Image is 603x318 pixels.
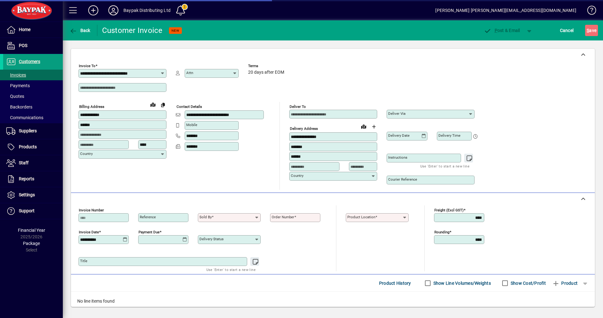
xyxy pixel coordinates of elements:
[434,208,464,212] mat-label: Freight (excl GST)
[272,215,294,219] mat-label: Order number
[558,25,575,36] button: Cancel
[432,280,491,286] label: Show Line Volumes/Weights
[3,102,63,112] a: Backorders
[79,208,104,212] mat-label: Invoice number
[19,192,35,197] span: Settings
[3,171,63,187] a: Reports
[347,215,375,219] mat-label: Product location
[186,123,197,127] mat-label: Mobile
[6,83,30,88] span: Payments
[587,25,596,35] span: ave
[199,237,224,241] mat-label: Delivery status
[6,72,26,77] span: Invoices
[3,91,63,102] a: Quotes
[80,151,93,156] mat-label: Country
[68,25,92,36] button: Back
[6,94,24,99] span: Quotes
[123,5,171,15] div: Baypak Distributing Ltd
[3,155,63,171] a: Staff
[3,187,63,203] a: Settings
[583,1,595,22] a: Knowledge Base
[80,259,87,263] mat-label: Title
[23,241,40,246] span: Package
[19,208,35,213] span: Support
[435,5,576,15] div: [PERSON_NAME] [PERSON_NAME][EMAIL_ADDRESS][DOMAIN_NAME]
[79,64,95,68] mat-label: Invoice To
[83,5,103,16] button: Add
[63,25,97,36] app-page-header-button: Back
[19,160,29,165] span: Staff
[552,278,578,288] span: Product
[438,133,460,138] mat-label: Delivery time
[377,278,414,289] button: Product History
[19,43,27,48] span: POS
[148,99,158,109] a: View on map
[388,177,417,182] mat-label: Courier Reference
[481,25,523,36] button: Post & Email
[158,100,168,110] button: Copy to Delivery address
[379,278,411,288] span: Product History
[79,230,99,234] mat-label: Invoice date
[290,104,306,109] mat-label: Deliver To
[103,5,123,16] button: Profile
[248,70,284,75] span: 20 days after EOM
[3,139,63,155] a: Products
[199,215,212,219] mat-label: Sold by
[587,28,589,33] span: S
[388,133,410,138] mat-label: Delivery date
[6,115,43,120] span: Communications
[369,122,379,132] button: Choose address
[434,230,449,234] mat-label: Rounding
[18,228,45,233] span: Financial Year
[6,104,32,109] span: Backorders
[495,28,497,33] span: P
[19,176,34,181] span: Reports
[420,162,470,170] mat-hint: Use 'Enter' to start a new line
[206,266,256,273] mat-hint: Use 'Enter' to start a new line
[171,29,179,33] span: NEW
[560,25,574,35] span: Cancel
[3,38,63,54] a: POS
[388,155,407,160] mat-label: Instructions
[139,230,160,234] mat-label: Payment due
[549,278,581,289] button: Product
[3,112,63,123] a: Communications
[19,128,37,133] span: Suppliers
[248,64,286,68] span: Terms
[3,22,63,38] a: Home
[19,27,30,32] span: Home
[359,121,369,131] a: View on map
[291,173,303,178] mat-label: Country
[484,28,520,33] span: ost & Email
[3,80,63,91] a: Payments
[19,59,40,64] span: Customers
[140,215,156,219] mat-label: Reference
[509,280,546,286] label: Show Cost/Profit
[69,28,90,33] span: Back
[71,292,595,311] div: No line items found
[3,203,63,219] a: Support
[388,111,405,116] mat-label: Deliver via
[186,71,193,75] mat-label: Attn
[585,25,598,36] button: Save
[19,144,37,149] span: Products
[102,25,163,35] div: Customer Invoice
[3,123,63,139] a: Suppliers
[3,70,63,80] a: Invoices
